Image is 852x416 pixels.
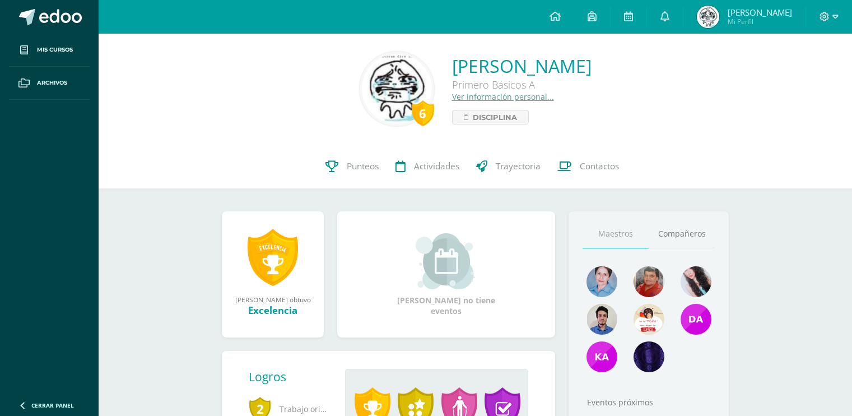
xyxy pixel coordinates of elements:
span: Punteos [347,160,379,172]
div: Eventos próximos [583,397,715,408]
span: Cerrar panel [31,401,74,409]
a: Mis cursos [9,34,90,67]
img: event_small.png [416,233,477,289]
span: Disciplina [473,110,517,124]
a: Maestros [583,220,649,248]
a: Archivos [9,67,90,100]
img: 18063a1d57e86cae316d13b62bda9887.png [681,266,711,297]
img: b192832abb18840651ae12a79ab77f4a.png [697,6,719,28]
div: 6 [412,100,434,126]
div: Logros [249,369,336,385]
span: Trayectoria [496,160,541,172]
span: Actividades [414,160,459,172]
a: Trayectoria [468,144,549,189]
img: 8ad4561c845816817147f6c4e484f2e8.png [634,266,664,297]
img: 6abeb608590446332ac9ffeb3d35d2d4.png [634,304,664,335]
a: Disciplina [452,110,529,124]
a: Ver información personal... [452,91,554,102]
div: [PERSON_NAME] no tiene eventos [390,233,502,316]
img: 3b19b24bf65429e0bae9bc5e391358da.png [586,266,617,297]
span: Archivos [37,78,67,87]
a: Contactos [549,144,627,189]
a: Punteos [317,144,387,189]
a: Actividades [387,144,468,189]
img: 2dffed587003e0fc8d85a787cd9a4a0a.png [586,304,617,335]
span: Mis cursos [37,45,73,54]
a: [PERSON_NAME] [452,54,592,78]
span: Mi Perfil [728,17,792,26]
span: Contactos [580,160,619,172]
span: [PERSON_NAME] [728,7,792,18]
img: 7c77fd53c8e629aab417004af647256c.png [681,304,711,335]
div: [PERSON_NAME] obtuvo [233,295,313,304]
div: Excelencia [233,304,313,317]
img: fee5aef8ab7d251f928576ead0591aa6.png [362,54,432,124]
img: e5764cbc139c5ab3638b7b9fbcd78c28.png [634,341,664,372]
div: Primero Básicos A [452,78,592,91]
img: 57a22e3baad8e3e20f6388c0a987e578.png [586,341,617,372]
a: Compañeros [649,220,715,248]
